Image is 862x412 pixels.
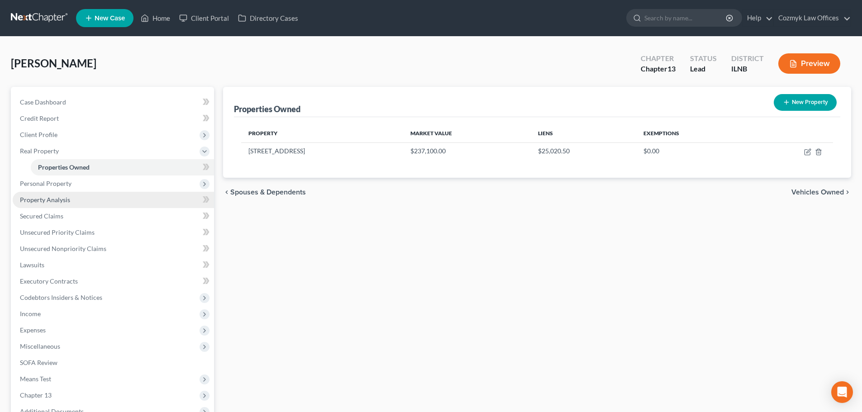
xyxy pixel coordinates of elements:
span: Credit Report [20,114,59,122]
a: Unsecured Nonpriority Claims [13,241,214,257]
a: Client Portal [175,10,233,26]
span: Client Profile [20,131,57,138]
a: Executory Contracts [13,273,214,289]
span: Secured Claims [20,212,63,220]
a: Home [136,10,175,26]
button: New Property [774,94,837,111]
span: Lawsuits [20,261,44,269]
span: Chapter 13 [20,391,52,399]
i: chevron_right [844,189,851,196]
span: Expenses [20,326,46,334]
button: Preview [778,53,840,74]
span: Unsecured Priority Claims [20,228,95,236]
a: Secured Claims [13,208,214,224]
a: Help [743,10,773,26]
div: Chapter [641,64,676,74]
div: Properties Owned [234,104,300,114]
span: New Case [95,15,125,22]
input: Search by name... [644,9,727,26]
a: Property Analysis [13,192,214,208]
a: Cozmyk Law Offices [774,10,851,26]
span: Properties Owned [38,163,90,171]
div: District [731,53,764,64]
span: Executory Contracts [20,277,78,285]
a: Lawsuits [13,257,214,273]
td: $0.00 [636,142,751,160]
th: Exemptions [636,124,751,142]
td: $237,100.00 [403,142,531,160]
a: Case Dashboard [13,94,214,110]
a: Directory Cases [233,10,303,26]
button: Vehicles Owned chevron_right [791,189,851,196]
button: chevron_left Spouses & Dependents [223,189,306,196]
th: Market Value [403,124,531,142]
span: Spouses & Dependents [230,189,306,196]
a: Credit Report [13,110,214,127]
span: Vehicles Owned [791,189,844,196]
span: Personal Property [20,180,71,187]
span: Unsecured Nonpriority Claims [20,245,106,252]
a: Unsecured Priority Claims [13,224,214,241]
div: ILNB [731,64,764,74]
span: Miscellaneous [20,342,60,350]
i: chevron_left [223,189,230,196]
td: [STREET_ADDRESS] [241,142,403,160]
span: Property Analysis [20,196,70,204]
span: SOFA Review [20,359,57,366]
div: Lead [690,64,717,74]
span: Real Property [20,147,59,155]
a: Properties Owned [31,159,214,175]
td: $25,020.50 [531,142,636,160]
span: Case Dashboard [20,98,66,106]
a: SOFA Review [13,355,214,371]
th: Property [241,124,403,142]
div: Open Intercom Messenger [831,381,853,403]
div: Status [690,53,717,64]
span: 13 [667,64,676,73]
span: Means Test [20,375,51,383]
th: Liens [531,124,636,142]
span: Codebtors Insiders & Notices [20,294,102,301]
span: Income [20,310,41,317]
div: Chapter [641,53,676,64]
span: [PERSON_NAME] [11,57,96,70]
